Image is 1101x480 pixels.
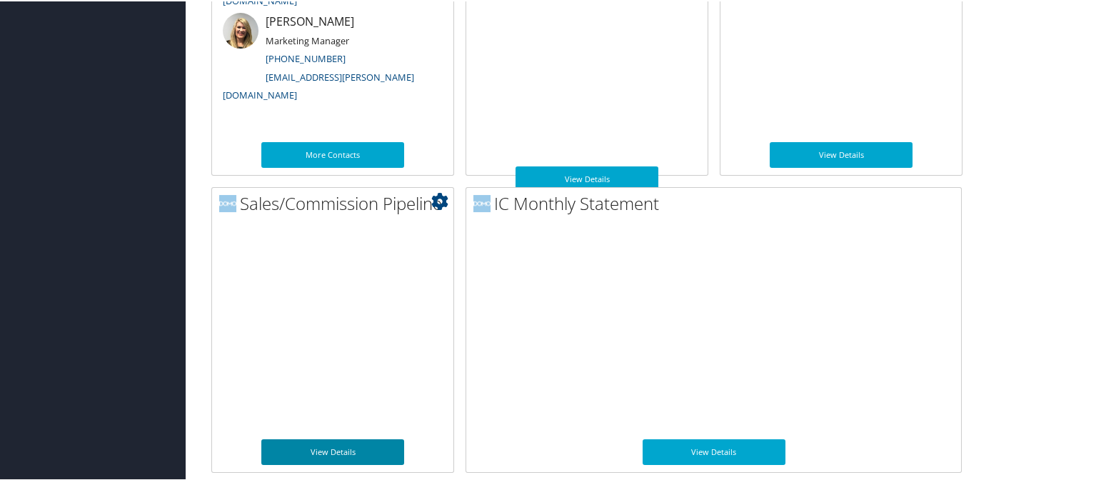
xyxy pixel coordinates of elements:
img: ali-moffitt.jpg [223,11,258,47]
a: View Details [261,438,404,464]
h2: IC Monthly Statement [473,190,961,214]
li: [PERSON_NAME] [216,11,450,106]
a: [EMAIL_ADDRESS][PERSON_NAME][DOMAIN_NAME] [223,69,414,101]
img: domo-logo.png [473,194,491,211]
img: domo-logo.png [219,194,236,211]
a: View Details [516,165,658,191]
h2: Sales/Commission Pipeline [219,190,453,214]
a: [PHONE_NUMBER] [266,51,346,64]
a: More Contacts [261,141,404,166]
small: Marketing Manager [266,33,349,46]
a: View Details [643,438,785,464]
a: View Details [770,141,913,166]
